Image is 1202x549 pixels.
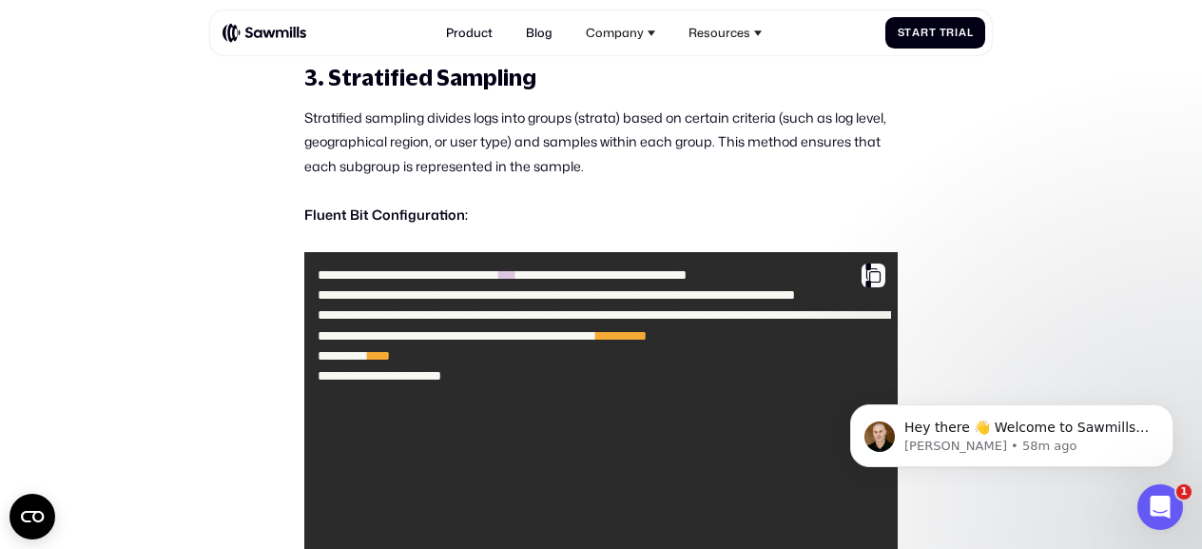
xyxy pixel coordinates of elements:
[1137,484,1183,530] iframe: Intercom live chat
[1176,484,1192,500] span: 1
[576,16,664,49] div: Company
[959,27,967,39] span: a
[304,206,468,225] strong: Fluent Bit Configuration:
[946,27,955,39] span: r
[904,27,912,39] span: t
[437,16,502,49] a: Product
[679,16,770,49] div: Resources
[586,26,644,40] div: Company
[304,8,898,28] li: Less flexible for logs generated sporadically or in bursts, potentially missing critical data.
[885,17,986,48] a: StartTrial
[304,64,898,92] h3: 3. Stratified Sampling
[304,107,898,180] p: Stratified sampling divides logs into groups (strata) based on certain criteria (such as log leve...
[912,27,921,39] span: a
[688,26,750,40] div: Resources
[517,16,562,49] a: Blog
[955,27,959,39] span: i
[10,494,55,539] button: Open CMP widget
[929,27,937,39] span: t
[822,364,1202,498] iframe: Intercom notifications message
[898,27,905,39] span: S
[921,27,929,39] span: r
[967,27,974,39] span: l
[940,27,947,39] span: T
